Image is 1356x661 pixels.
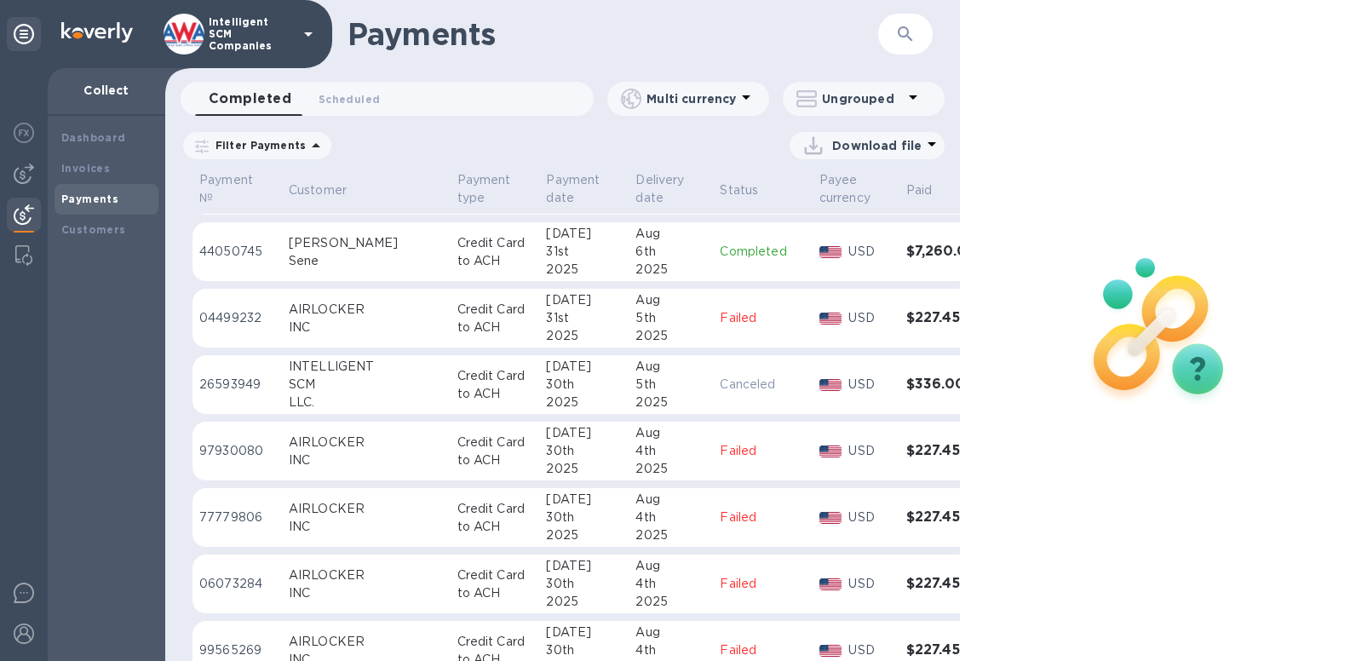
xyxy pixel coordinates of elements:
div: INC [289,319,444,336]
div: 2025 [546,261,622,279]
div: Sene [289,252,444,270]
div: INC [289,451,444,469]
span: Payee currency [819,171,893,207]
p: Failed [720,509,805,526]
span: Paid [906,181,955,199]
p: Credit Card to ACH [457,234,533,270]
div: Unpin categories [7,17,41,51]
img: Logo [61,22,133,43]
p: 06073284 [199,575,275,593]
p: USD [848,442,892,460]
h3: $227.45 [906,310,984,326]
div: 5th [635,309,706,327]
span: Completed [209,87,291,111]
div: [DATE] [546,557,622,575]
div: INC [289,584,444,602]
p: Paid [906,181,933,199]
div: 6th [635,243,706,261]
p: Credit Card to ACH [457,301,533,336]
div: 2025 [635,261,706,279]
div: Aug [635,358,706,376]
span: Status [720,181,780,199]
p: 44050745 [199,243,275,261]
span: Customer [289,181,369,199]
h3: $227.45 [906,509,984,526]
div: 2025 [546,526,622,544]
span: Payment № [199,171,275,207]
div: INC [289,518,444,536]
p: USD [848,575,892,593]
p: Failed [720,442,805,460]
b: Payments [61,193,118,205]
div: 30th [546,509,622,526]
p: 99565269 [199,641,275,659]
h3: $227.45 [906,642,984,658]
p: Payment № [199,171,253,207]
div: Aug [635,424,706,442]
div: 4th [635,641,706,659]
p: Failed [720,309,805,327]
img: USD [819,445,842,457]
p: 04499232 [199,309,275,327]
b: Customers [61,223,126,236]
div: 2025 [546,593,622,611]
p: Credit Card to ACH [457,367,533,403]
div: 2025 [546,327,622,345]
p: USD [848,376,892,394]
div: [PERSON_NAME] [289,234,444,252]
div: [DATE] [546,624,622,641]
p: USD [848,509,892,526]
img: USD [819,512,842,524]
p: 97930080 [199,442,275,460]
img: USD [819,246,842,258]
div: AIRLOCKER [289,566,444,584]
div: Aug [635,491,706,509]
div: Aug [635,225,706,243]
div: 2025 [635,394,706,411]
p: Filter Payments [209,138,306,152]
div: AIRLOCKER [289,434,444,451]
img: USD [819,379,842,391]
p: Credit Card to ACH [457,500,533,536]
div: 30th [546,641,622,659]
div: Aug [635,624,706,641]
div: 4th [635,509,706,526]
h3: $336.00 [906,376,984,393]
b: Dashboard [61,131,126,144]
p: Completed [720,243,805,261]
p: Multi currency [646,90,736,107]
p: Collect [61,82,152,99]
div: 2025 [635,327,706,345]
p: Payment date [546,171,600,207]
h3: $227.45 [906,443,984,459]
p: Customer [289,181,347,199]
p: 26593949 [199,376,275,394]
div: AIRLOCKER [289,500,444,518]
img: USD [819,578,842,590]
img: USD [819,313,842,325]
span: Payment type [457,171,533,207]
p: USD [848,641,892,659]
p: Credit Card to ACH [457,566,533,602]
div: 30th [546,575,622,593]
div: INTELLIGENT [289,358,444,376]
div: Aug [635,557,706,575]
h3: $227.45 [906,576,984,592]
div: [DATE] [546,291,622,309]
img: Foreign exchange [14,123,34,143]
b: Invoices [61,162,110,175]
p: Payee currency [819,171,870,207]
p: Status [720,181,758,199]
p: Canceled [720,376,805,394]
p: Ungrouped [822,90,903,107]
p: Delivery date [635,171,684,207]
div: [DATE] [546,424,622,442]
p: Intelligent SCM Companies [209,16,294,52]
h3: $7,260.00 [906,244,984,260]
div: 5th [635,376,706,394]
div: LLC. [289,394,444,411]
div: 30th [546,442,622,460]
p: Failed [720,641,805,659]
div: 2025 [546,394,622,411]
div: 2025 [546,460,622,478]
